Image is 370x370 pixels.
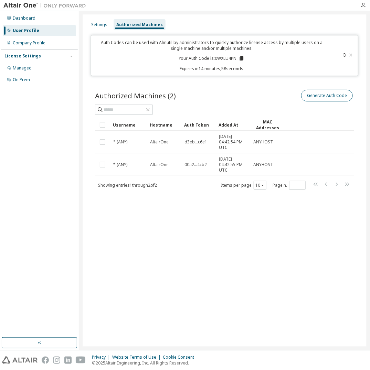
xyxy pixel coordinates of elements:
[98,182,157,188] span: Showing entries 1 through 2 of 2
[76,357,86,364] img: youtube.svg
[253,119,282,131] div: MAC Addresses
[13,28,39,33] div: User Profile
[2,357,38,364] img: altair_logo.svg
[273,181,306,190] span: Page n.
[95,66,328,72] p: Expires in 14 minutes, 58 seconds
[184,162,207,167] span: 00a2...4cb2
[92,360,198,366] p: © 2025 Altair Engineering, Inc. All Rights Reserved.
[255,183,265,188] button: 10
[13,15,35,21] div: Dashboard
[92,355,112,360] div: Privacy
[219,134,247,150] span: [DATE] 04:42:54 PM UTC
[112,355,163,360] div: Website Terms of Use
[42,357,49,364] img: facebook.svg
[301,90,353,101] button: Generate Auth Code
[4,53,41,59] div: License Settings
[113,139,127,145] span: * (ANY)
[64,357,72,364] img: linkedin.svg
[13,65,32,71] div: Managed
[184,139,207,145] span: d3eb...c6e1
[163,355,198,360] div: Cookie Consent
[113,119,144,130] div: Username
[95,40,328,51] p: Auth Codes can be used with Almutil by administrators to quickly authorize license access by mult...
[116,22,163,28] div: Authorized Machines
[219,156,247,173] span: [DATE] 04:42:55 PM UTC
[179,55,245,62] p: Your Auth Code is: 0WXLU4PN
[113,162,127,167] span: * (ANY)
[95,91,176,100] span: Authorized Machines (2)
[91,22,107,28] div: Settings
[13,77,30,83] div: On Prem
[53,357,60,364] img: instagram.svg
[3,2,89,9] img: Altair One
[219,119,247,130] div: Added At
[184,119,213,130] div: Auth Token
[13,40,45,46] div: Company Profile
[253,139,273,145] span: ANYHOST
[150,139,169,145] span: AltairOne
[221,181,266,190] span: Items per page
[150,162,169,167] span: AltairOne
[150,119,179,130] div: Hostname
[253,162,273,167] span: ANYHOST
